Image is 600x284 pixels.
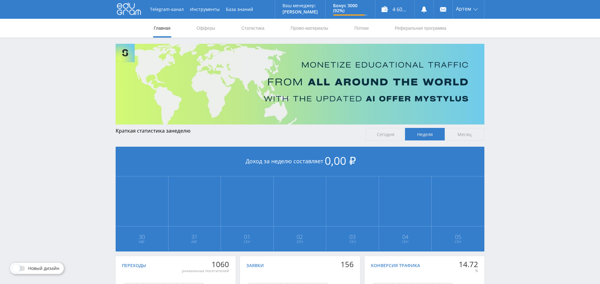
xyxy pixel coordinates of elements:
[274,239,326,244] span: Сен
[445,128,484,140] span: Месяц
[379,234,431,239] span: 04
[282,9,318,14] p: [PERSON_NAME]
[394,19,447,38] a: Реферальная программа
[333,3,367,13] p: Бонус 3000 (92%)
[116,128,359,134] div: Краткая статистика за
[169,234,221,239] span: 31
[153,19,171,38] a: Главная
[196,19,216,38] a: Офферы
[116,239,168,244] span: Авг
[432,239,484,244] span: Сен
[274,234,326,239] span: 02
[405,128,445,140] span: Неделя
[122,263,146,268] div: Переходы
[459,268,478,273] div: %
[171,127,191,134] span: неделю
[327,239,378,244] span: Сен
[354,19,369,38] a: Потоки
[241,19,265,38] a: Статистика
[341,260,354,269] div: 156
[379,239,431,244] span: Сен
[28,266,59,271] span: Новый дизайн
[325,153,356,168] span: 0,00 ₽
[366,128,405,140] span: Сегодня
[169,239,221,244] span: Авг
[246,263,264,268] div: Заявки
[290,19,329,38] a: Промо-материалы
[371,263,420,268] div: Конверсия трафика
[116,234,168,239] span: 30
[116,44,484,124] img: Banner
[221,239,273,244] span: Сен
[282,3,318,8] p: Ваш менеджер:
[182,268,229,273] div: уникальных посетителей
[432,234,484,239] span: 05
[459,260,478,269] div: 14.72
[221,234,273,239] span: 01
[182,260,229,269] div: 1060
[456,6,471,11] span: Артем
[116,147,484,176] div: Доход за неделю составляет
[327,234,378,239] span: 03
